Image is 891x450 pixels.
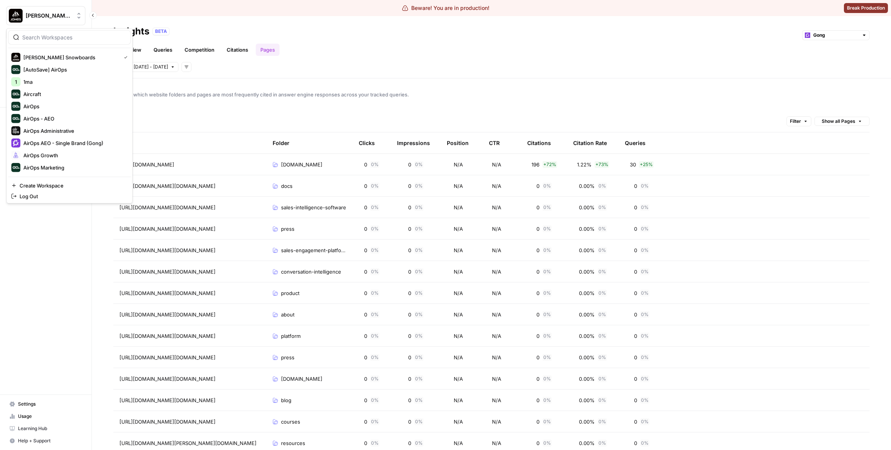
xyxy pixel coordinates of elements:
span: 0 % [543,204,552,211]
span: Break Production [847,5,885,11]
span: press [281,354,294,361]
span: 0 [408,418,411,426]
span: 1 [15,78,17,86]
a: Settings [6,398,85,410]
button: Show all Pages [814,117,870,126]
span: 0 % [640,440,649,447]
span: 0.00% [579,439,595,447]
span: 0 [408,268,411,276]
span: platform [281,332,301,340]
span: N/A [492,246,501,254]
span: 0 % [370,225,379,232]
span: N/A [454,246,463,254]
span: 0 % [370,161,379,168]
span: Filter [790,118,801,125]
span: Aircraft [23,90,124,98]
span: 0 % [370,418,379,425]
span: 0 % [414,375,423,382]
span: 0 % [543,354,552,361]
span: 0 % [370,354,379,361]
span: [URL][DOMAIN_NAME][DOMAIN_NAME] [119,225,216,233]
span: 0 % [640,354,649,361]
input: Search Workspaces [22,34,126,41]
span: N/A [492,311,501,318]
span: 0 [536,204,540,211]
span: 0 % [370,247,379,254]
span: resources [281,439,305,447]
span: [URL][DOMAIN_NAME][DOMAIN_NAME] [119,354,216,361]
a: Queries [149,44,177,56]
span: Show all Pages [822,118,855,125]
span: 0 [536,246,540,254]
span: 0 % [414,268,423,275]
span: 0 % [640,418,649,425]
span: 0 % [598,268,607,275]
span: 0 [408,246,411,254]
button: Help + Support [6,435,85,447]
img: AirOps Growth Logo [11,151,20,160]
span: 0 % [370,204,379,211]
img: AirOps - AEO Logo [11,114,20,123]
span: 0 [364,396,367,404]
span: 0 [408,332,411,340]
span: 0 [364,289,367,297]
span: 0 [364,268,367,276]
input: Gong [813,31,858,39]
span: 0 [536,289,540,297]
span: 0 [634,225,637,233]
span: 0 % [598,333,607,339]
span: 30 [630,161,636,168]
div: Insights [113,25,149,37]
span: N/A [454,332,463,340]
span: 0 % [598,375,607,382]
span: [URL][DOMAIN_NAME][DOMAIN_NAME] [119,204,216,211]
span: 0 % [414,183,423,189]
span: 0 % [640,247,649,254]
span: 0 % [414,290,423,297]
span: 0 [364,439,367,447]
span: AirOps AEO - Single Brand (Gong) [23,139,124,147]
span: 0 [364,182,367,190]
span: 0 [408,204,411,211]
span: 0 [364,161,367,168]
span: 0.00% [579,396,595,404]
a: Log Out [8,191,131,202]
span: N/A [454,311,463,318]
span: Learning Hub [18,425,82,432]
button: Break Production [844,3,888,13]
span: 0 [408,396,411,404]
span: N/A [492,396,501,404]
span: 0 [634,418,637,426]
span: N/A [454,161,463,168]
span: [URL][DOMAIN_NAME][DOMAIN_NAME] [119,246,216,254]
span: 0 [634,268,637,276]
span: 0 [408,439,411,447]
span: 0 % [598,225,607,232]
span: 0.00% [579,246,595,254]
span: 0 % [640,183,649,189]
span: 0.00% [579,354,595,361]
span: 0 % [640,225,649,232]
span: 0 % [370,311,379,318]
span: 0 [536,311,540,318]
span: 0 [536,182,540,190]
span: N/A [454,268,463,276]
span: 0 [364,225,367,233]
span: N/A [454,418,463,426]
div: Workspace: Jones Snowboards [6,28,132,204]
span: N/A [454,225,463,233]
span: 0 % [543,440,552,447]
span: [URL][DOMAIN_NAME][PERSON_NAME][DOMAIN_NAME] [119,439,257,447]
span: N/A [492,375,501,383]
span: press [281,225,294,233]
span: product [281,289,299,297]
span: 0 [408,289,411,297]
div: Citations [527,132,551,153]
span: 0 [634,439,637,447]
span: N/A [454,204,463,211]
span: Help + Support [18,437,82,444]
span: 0 % [414,161,423,168]
span: N/A [492,225,501,233]
span: AirOps - AEO [23,115,124,122]
span: 0 [364,375,367,383]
